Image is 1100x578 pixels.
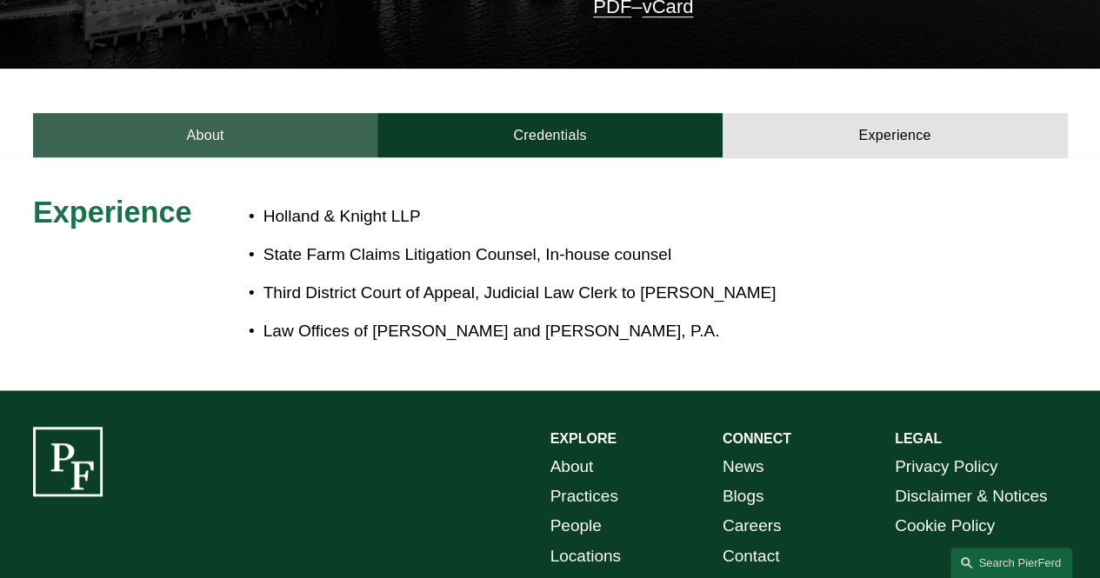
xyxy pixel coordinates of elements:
p: Law Offices of [PERSON_NAME] and [PERSON_NAME], P.A. [263,316,938,346]
span: Experience [33,196,192,229]
p: State Farm Claims Litigation Counsel, In-house counsel [263,240,938,269]
p: Holland & Knight LLP [263,202,938,231]
a: Disclaimer & Notices [895,482,1047,511]
a: Contact [723,541,780,571]
a: Experience [723,113,1067,157]
a: Privacy Policy [895,452,997,482]
a: News [723,452,764,482]
a: Careers [723,511,782,541]
strong: EXPLORE [550,431,617,446]
a: About [33,113,377,157]
strong: CONNECT [723,431,791,446]
a: Locations [550,541,621,571]
p: Third District Court of Appeal, Judicial Law Clerk to [PERSON_NAME] [263,278,938,308]
a: Search this site [950,548,1072,578]
a: Practices [550,482,618,511]
a: Blogs [723,482,764,511]
a: Cookie Policy [895,511,995,541]
a: Credentials [377,113,722,157]
a: About [550,452,594,482]
strong: LEGAL [895,431,942,446]
a: People [550,511,602,541]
